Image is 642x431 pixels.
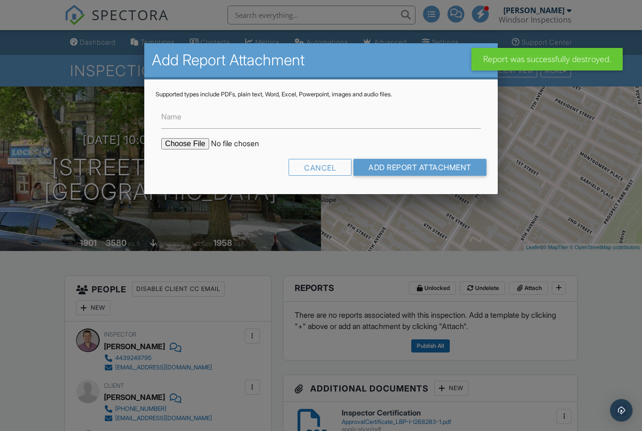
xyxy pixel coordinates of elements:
[289,159,352,176] div: Cancel
[156,91,486,98] div: Supported types include PDFs, plain text, Word, Excel, Powerpoint, images and audio files.
[152,51,490,70] h2: Add Report Attachment
[471,48,623,71] div: Report was successfully destroyed.
[161,111,181,122] label: Name
[353,159,486,176] input: Add Report Attachment
[610,399,633,422] div: Open Intercom Messenger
